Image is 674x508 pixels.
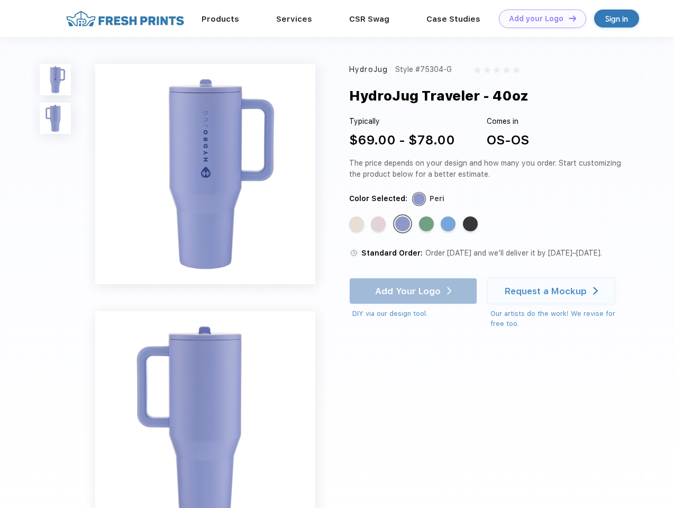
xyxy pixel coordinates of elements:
div: Sign in [605,13,628,25]
div: Typically [349,116,455,127]
img: gray_star.svg [503,67,509,73]
img: gray_star.svg [484,67,490,73]
div: Peri [395,216,410,231]
a: Sign in [594,10,639,28]
div: Add your Logo [509,14,563,23]
div: Black [463,216,478,231]
div: Peri [430,193,444,204]
div: $69.00 - $78.00 [349,131,455,150]
div: HydroJug [349,64,388,75]
div: HydroJug Traveler - 40oz [349,86,529,106]
img: gray_star.svg [494,67,500,73]
img: gray_star.svg [513,67,520,73]
img: func=resize&h=100 [40,103,71,134]
span: Standard Order: [361,249,423,257]
img: func=resize&h=100 [40,64,71,95]
span: Order [DATE] and we’ll deliver it by [DATE]–[DATE]. [425,249,602,257]
a: Products [202,14,239,24]
img: gray_star.svg [474,67,480,73]
img: fo%20logo%202.webp [63,10,187,28]
div: Pink Sand [371,216,386,231]
img: func=resize&h=640 [95,64,315,284]
div: Color Selected: [349,193,407,204]
div: Style #75304-G [395,64,452,75]
img: DT [569,15,576,21]
div: Sage [419,216,434,231]
div: Cream [349,216,364,231]
div: Riptide [441,216,456,231]
div: Our artists do the work! We revise for free too. [490,309,625,329]
div: OS-OS [487,131,529,150]
div: The price depends on your design and how many you order. Start customizing the product below for ... [349,158,625,180]
div: Request a Mockup [505,286,587,296]
div: Comes in [487,116,529,127]
div: DIY via our design tool. [352,309,477,319]
img: white arrow [593,287,598,295]
img: standard order [349,248,359,258]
